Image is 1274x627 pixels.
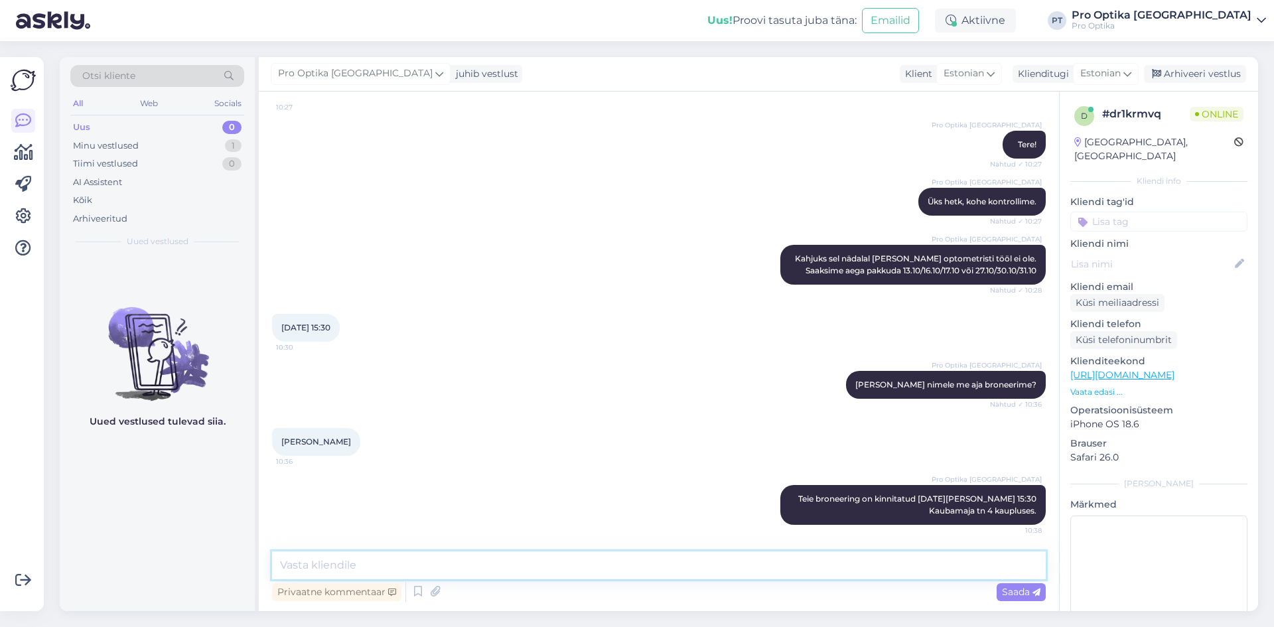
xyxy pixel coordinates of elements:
[1144,65,1246,83] div: Arhiveeri vestlus
[276,102,326,112] span: 10:27
[1070,195,1247,209] p: Kliendi tag'id
[1070,317,1247,331] p: Kliendi telefon
[60,283,255,403] img: No chats
[1070,212,1247,232] input: Lisa tag
[1070,478,1247,490] div: [PERSON_NAME]
[276,342,326,352] span: 10:30
[935,9,1016,33] div: Aktiivne
[73,212,127,226] div: Arhiveeritud
[932,177,1042,187] span: Pro Optika [GEOGRAPHIC_DATA]
[932,234,1042,244] span: Pro Optika [GEOGRAPHIC_DATA]
[1070,369,1174,381] a: [URL][DOMAIN_NAME]
[73,194,92,207] div: Kõik
[990,399,1042,409] span: Nähtud ✓ 10:36
[1070,498,1247,512] p: Märkmed
[855,380,1036,389] span: [PERSON_NAME] nimele me aja broneerime?
[862,8,919,33] button: Emailid
[990,216,1042,226] span: Nähtud ✓ 10:27
[990,159,1042,169] span: Nähtud ✓ 10:27
[225,139,242,153] div: 1
[928,196,1036,206] span: Üks hetk, kohe kontrollime.
[73,121,90,134] div: Uus
[276,456,326,466] span: 10:36
[707,14,733,27] b: Uus!
[944,66,984,81] span: Estonian
[1072,10,1266,31] a: Pro Optika [GEOGRAPHIC_DATA]Pro Optika
[1070,280,1247,294] p: Kliendi email
[1072,10,1251,21] div: Pro Optika [GEOGRAPHIC_DATA]
[798,494,1038,516] span: Teie broneering on kinnitatud [DATE][PERSON_NAME] 15:30 Kaubamaja tn 4 kaupluses.
[73,176,122,189] div: AI Assistent
[1013,67,1069,81] div: Klienditugi
[900,67,932,81] div: Klient
[1070,417,1247,431] p: iPhone OS 18.6
[992,525,1042,535] span: 10:38
[1074,135,1234,163] div: [GEOGRAPHIC_DATA], [GEOGRAPHIC_DATA]
[1070,294,1165,312] div: Küsi meiliaadressi
[73,139,139,153] div: Minu vestlused
[278,66,433,81] span: Pro Optika [GEOGRAPHIC_DATA]
[1070,354,1247,368] p: Klienditeekond
[212,95,244,112] div: Socials
[73,157,138,171] div: Tiimi vestlused
[1072,21,1251,31] div: Pro Optika
[272,583,401,601] div: Privaatne kommentaar
[451,67,518,81] div: juhib vestlust
[1070,403,1247,417] p: Operatsioonisüsteem
[281,437,351,447] span: [PERSON_NAME]
[281,322,330,332] span: [DATE] 15:30
[932,120,1042,130] span: Pro Optika [GEOGRAPHIC_DATA]
[1070,386,1247,398] p: Vaata edasi ...
[70,95,86,112] div: All
[1002,586,1040,598] span: Saada
[932,474,1042,484] span: Pro Optika [GEOGRAPHIC_DATA]
[707,13,857,29] div: Proovi tasuta juba täna:
[127,236,188,247] span: Uued vestlused
[82,69,135,83] span: Otsi kliente
[1070,237,1247,251] p: Kliendi nimi
[1102,106,1190,122] div: # dr1krmvq
[1018,139,1036,149] span: Tere!
[1071,257,1232,271] input: Lisa nimi
[1070,437,1247,451] p: Brauser
[11,68,36,93] img: Askly Logo
[932,360,1042,370] span: Pro Optika [GEOGRAPHIC_DATA]
[1070,175,1247,187] div: Kliendi info
[222,121,242,134] div: 0
[90,415,226,429] p: Uued vestlused tulevad siia.
[795,253,1038,275] span: Kahjuks sel nädalal [PERSON_NAME] optometristi tööl ei ole. Saaksime aega pakkuda 13.10/16.10/17....
[1048,11,1066,30] div: PT
[990,285,1042,295] span: Nähtud ✓ 10:28
[1081,111,1088,121] span: d
[1080,66,1121,81] span: Estonian
[1070,331,1177,349] div: Küsi telefoninumbrit
[222,157,242,171] div: 0
[137,95,161,112] div: Web
[1070,451,1247,464] p: Safari 26.0
[1190,107,1243,121] span: Online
